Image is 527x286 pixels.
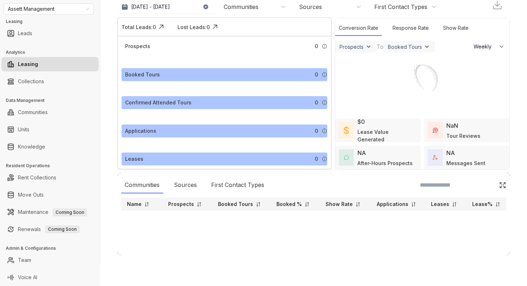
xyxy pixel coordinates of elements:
div: Communities [224,3,258,11]
img: TotalFum [433,155,438,160]
li: Move Outs [1,188,99,202]
li: Voice AI [1,270,99,285]
p: Booked % [276,201,302,208]
div: Total Leads: 0 [122,23,156,31]
img: sorting [304,202,310,207]
li: Leasing [1,57,99,71]
div: Show Rate [440,20,472,36]
li: Team [1,253,99,267]
a: Knowledge [18,140,45,154]
span: 0 [315,127,318,135]
li: Communities [1,105,99,119]
img: LeaseValue [344,126,349,135]
span: Weekly [474,43,495,50]
img: Click Icon [499,182,506,189]
img: Info [322,156,327,162]
div: First Contact Types [208,177,268,193]
img: sorting [355,202,361,207]
h3: Analytics [6,49,100,56]
button: Weekly [469,40,509,53]
span: Assett Management [8,4,89,14]
img: Click Icon [156,22,167,32]
p: Show Rate [326,201,353,208]
img: ViewFilterArrow [423,43,431,50]
div: Response Rate [389,20,432,36]
li: Leads [1,26,99,41]
h3: Leasing [6,18,100,25]
div: Prospects [125,42,150,50]
li: Collections [1,74,99,89]
div: Lease Value Generated [357,128,417,143]
li: Units [1,122,99,137]
img: AfterHoursConversations [344,155,349,160]
a: Leasing [18,57,38,71]
img: Click Icon [210,22,220,32]
p: Name [127,201,142,208]
img: sorting [196,202,202,207]
span: Coming Soon [53,208,87,216]
li: Maintenance [1,205,99,219]
div: Lost Leads: 0 [177,23,210,31]
img: Info [322,100,327,106]
a: RenewalsComing Soon [18,222,80,236]
h3: Data Management [6,97,100,104]
button: [DATE] - [DATE] [118,0,214,13]
img: Loader [395,53,449,107]
div: Sources [170,177,200,193]
span: 0 [315,99,318,107]
a: Collections [18,74,44,89]
li: Knowledge [1,140,99,154]
div: First Contact Types [374,3,427,11]
p: Applications [377,201,408,208]
a: Move Outs [18,188,44,202]
p: Prospects [168,201,194,208]
div: Tour Reviews [446,132,480,140]
img: sorting [495,202,500,207]
div: NA [446,149,455,157]
img: Info [322,43,327,49]
div: Messages Sent [446,159,485,167]
img: sorting [452,202,457,207]
img: Info [322,72,327,78]
a: Voice AI [18,270,37,285]
img: sorting [411,202,416,207]
img: SearchIcon [484,182,490,188]
a: Communities [18,105,48,119]
li: Renewals [1,222,99,236]
span: 0 [315,42,318,50]
li: Rent Collections [1,170,99,185]
div: Booked Tours [125,71,160,79]
h3: Admin & Configurations [6,245,100,252]
div: NA [357,149,366,157]
div: Conversion Rate [335,20,382,36]
div: To [376,42,384,51]
div: Sources [299,3,322,11]
div: Booked Tours [388,44,422,50]
span: 0 [315,155,318,163]
p: Leases [431,201,449,208]
img: ViewFilterArrow [365,43,372,50]
div: $0 [357,117,365,126]
a: Leads [18,26,32,41]
span: 0 [315,71,318,79]
p: Lease% [472,201,493,208]
a: Team [18,253,31,267]
img: Info [322,128,327,134]
div: After-Hours Prospects [357,159,413,167]
span: Coming Soon [45,225,80,233]
div: Prospects [340,44,364,50]
a: Units [18,122,29,137]
h3: Resident Operations [6,163,100,169]
div: Applications [125,127,156,135]
div: Leases [125,155,143,163]
img: sorting [256,202,261,207]
p: [DATE] - [DATE] [131,3,170,10]
div: NaN [446,121,458,130]
img: TourReviews [433,128,438,133]
p: Booked Tours [218,201,253,208]
a: Rent Collections [18,170,56,185]
div: Confirmed Attended Tours [125,99,191,107]
div: Communities [121,177,163,193]
img: sorting [144,202,149,207]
